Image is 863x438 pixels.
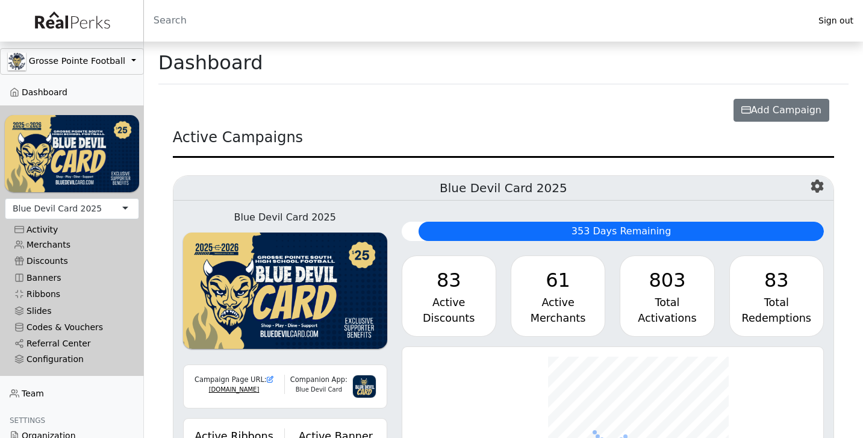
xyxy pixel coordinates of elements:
div: Activity [14,225,129,235]
div: 803 [630,266,704,295]
img: GAa1zriJJmkmu1qRtUwg8x1nQwzlKm3DoqW9UgYl.jpg [8,52,26,70]
h1: Dashboard [158,51,263,74]
a: Sign out [809,13,863,29]
div: 83 [740,266,814,295]
a: 803 Total Activations [620,255,714,337]
div: 353 Days Remaining [419,222,824,241]
div: Active [412,295,486,310]
a: 83 Total Redemptions [729,255,824,337]
img: 3g6IGvkLNUf97zVHvl5PqY3f2myTnJRpqDk2mpnC.png [352,375,376,398]
img: WvZzOez5OCqmO91hHZfJL7W2tJ07LbGMjwPPNJwI.png [5,115,139,192]
a: Codes & Vouchers [5,319,139,336]
a: Discounts [5,253,139,269]
a: 61 Active Merchants [511,255,605,337]
div: Merchants [521,310,595,326]
div: Blue Devil Card [285,385,352,394]
div: Blue Devil Card 2025 [13,202,102,215]
span: Settings [10,416,45,425]
div: Discounts [412,310,486,326]
img: WvZzOez5OCqmO91hHZfJL7W2tJ07LbGMjwPPNJwI.png [183,233,387,349]
a: [DOMAIN_NAME] [209,386,260,393]
a: Slides [5,302,139,319]
div: 83 [412,266,486,295]
div: Activations [630,310,704,326]
div: Redemptions [740,310,814,326]
div: Companion App: [285,375,352,385]
div: Configuration [14,354,129,364]
a: Banners [5,270,139,286]
a: Referral Center [5,336,139,352]
div: Blue Devil Card 2025 [183,210,387,225]
div: Active Campaigns [173,127,834,158]
div: Total [740,295,814,310]
input: Search [144,6,809,35]
a: Merchants [5,237,139,253]
div: Campaign Page URL: [191,375,277,385]
img: real_perks_logo-01.svg [28,7,115,34]
h5: Blue Devil Card 2025 [173,176,833,201]
div: 61 [521,266,595,295]
div: Active [521,295,595,310]
a: 83 Active Discounts [402,255,496,337]
div: Total [630,295,704,310]
button: Add Campaign [734,99,829,122]
a: Ribbons [5,286,139,302]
